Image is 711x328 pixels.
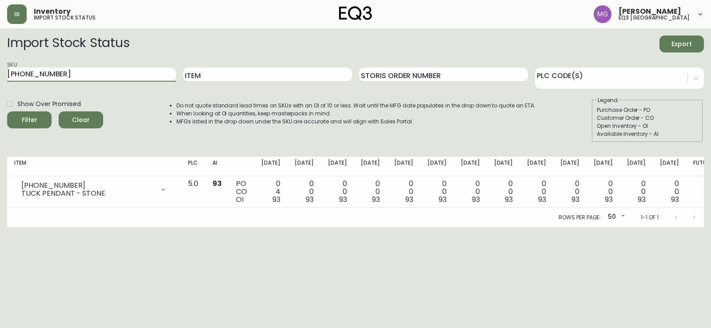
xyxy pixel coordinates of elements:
button: Clear [59,111,103,128]
span: 93 [505,194,513,205]
span: 93 [306,194,314,205]
div: Customer Order - CO [597,114,698,122]
th: [DATE] [254,157,288,176]
span: 93 [372,194,380,205]
th: [DATE] [288,157,321,176]
th: [DATE] [587,157,620,176]
h2: Import Stock Status [7,36,129,52]
span: [PERSON_NAME] [619,8,681,15]
span: OI [236,194,244,205]
span: 93 [538,194,546,205]
div: 50 [604,210,627,225]
div: 0 0 [427,180,447,204]
h5: eq3 [GEOGRAPHIC_DATA] [619,15,690,20]
span: 93 [571,194,579,205]
span: Export [667,39,697,50]
div: Open Inventory - OI [597,122,698,130]
th: [DATE] [653,157,686,176]
th: [DATE] [620,157,653,176]
li: Do not quote standard lead times on SKUs with an OI of 10 or less. Wait until the MFG date popula... [176,102,535,110]
th: [DATE] [520,157,553,176]
img: de8837be2a95cd31bb7c9ae23fe16153 [594,5,611,23]
div: TUCK PENDANT - STONE [21,190,154,198]
div: 0 0 [295,180,314,204]
button: Filter [7,111,52,128]
th: [DATE] [387,157,420,176]
div: 0 0 [328,180,347,204]
div: 0 0 [461,180,480,204]
span: 93 [638,194,646,205]
div: PO CO [236,180,247,204]
li: MFGs listed in the drop down under the SKU are accurate and will align with Sales Portal. [176,118,535,126]
div: [PHONE_NUMBER] [21,182,154,190]
div: 0 0 [527,180,546,204]
div: 0 0 [660,180,679,204]
span: Clear [66,115,96,126]
h5: import stock status [34,15,96,20]
td: 5.0 [181,176,205,208]
div: 0 0 [394,180,413,204]
th: [DATE] [553,157,587,176]
span: 93 [472,194,480,205]
th: [DATE] [321,157,354,176]
th: [DATE] [420,157,454,176]
img: logo [339,6,372,20]
button: Export [659,36,704,52]
div: Purchase Order - PO [597,106,698,114]
span: 93 [339,194,347,205]
div: 0 0 [361,180,380,204]
div: 0 4 [261,180,280,204]
th: AI [205,157,229,176]
span: 93 [405,194,413,205]
th: PLC [181,157,205,176]
th: [DATE] [487,157,520,176]
span: 93 [212,178,222,189]
div: 0 0 [560,180,579,204]
div: [PHONE_NUMBER]TUCK PENDANT - STONE [14,180,174,199]
div: 0 0 [627,180,646,204]
div: 0 0 [594,180,613,204]
th: [DATE] [454,157,487,176]
li: When looking at OI quantities, keep masterpacks in mind. [176,110,535,118]
p: Rows per page: [559,213,601,221]
div: Available Inventory - AI [597,130,698,138]
span: 93 [605,194,613,205]
span: 93 [272,194,280,205]
span: 93 [439,194,447,205]
span: Show Over Promised [17,99,81,109]
span: Inventory [34,8,71,15]
legend: Legend [597,96,619,104]
span: 93 [671,194,679,205]
th: [DATE] [354,157,387,176]
div: 0 0 [494,180,513,204]
p: 1-1 of 1 [641,213,659,221]
th: Item [7,157,181,176]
